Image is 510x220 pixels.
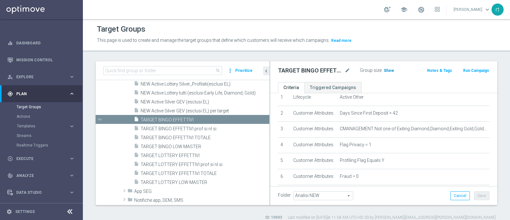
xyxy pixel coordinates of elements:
div: Data Studio [7,190,69,195]
a: Settings [15,210,35,214]
span: TARGET BINGO EFFETTIVI prof si nl si [141,126,269,132]
a: Mission Control [16,51,75,68]
div: Analyze [7,173,69,178]
button: person_search Explore keyboard_arrow_right [7,74,75,80]
button: Read more [331,37,352,44]
input: Quick find group or folder [103,66,222,75]
i: insert_drive_file [134,170,139,178]
h1: Target Groups [97,25,145,34]
button: gps_fixed Plan keyboard_arrow_right [7,91,75,96]
td: Customer Attributes [291,169,337,185]
label: : [382,68,382,73]
i: insert_drive_file [134,161,139,169]
div: Streams [17,131,82,140]
span: Plan [16,92,69,96]
td: Customer Attributes [291,122,337,138]
button: play_circle_outline Execute keyboard_arrow_right [7,156,75,161]
i: folder [127,197,133,204]
h2: TARGET BINGO EFFETTIVI [278,67,343,74]
span: TARGET LOTTERY EFFETTIVI prof si nl si [141,162,269,167]
td: 4 [278,137,291,153]
div: equalizer Dashboard [7,41,75,46]
div: Target Groups [17,102,82,112]
i: chevron_left [263,68,269,74]
span: TARGET LOTTERY EFFETTIVI TOTALE [141,171,269,176]
span: Templates [17,124,62,128]
i: settings [6,209,12,215]
i: gps_fixed [7,91,13,97]
i: insert_drive_file [134,108,139,115]
a: Actions [17,114,66,119]
i: insert_drive_file [134,179,139,186]
i: insert_drive_file [134,134,139,142]
td: Customer Attributes [291,137,337,153]
td: Customer Attributes [291,185,337,201]
button: Data Studio keyboard_arrow_right [7,190,75,195]
span: Fraud = 0 [340,174,359,179]
a: [PERSON_NAME]keyboard_arrow_down [453,5,492,14]
i: keyboard_arrow_right [69,74,75,80]
div: Templates [17,121,82,131]
button: Run Campaign [463,67,490,74]
span: TARGET BINGO LOW MASTER [141,144,269,149]
span: Notifiche app, DEM, SMS [134,198,269,203]
td: 7 [278,185,291,201]
div: Mission Control [7,57,75,63]
span: Active Other [340,95,364,100]
div: Dashboard [7,34,75,51]
i: insert_drive_file [134,143,139,151]
td: Customer Attributes [291,153,337,169]
span: Data Studio [16,191,69,194]
td: Customer Attributes [291,106,337,122]
i: insert_drive_file [134,125,139,133]
td: 6 [278,169,291,185]
span: This page is used to create and manage the target groups that define which customers will receive... [97,38,330,43]
i: insert_drive_file [134,99,139,106]
a: Criteria [278,82,304,93]
button: Notes & Tags [426,67,453,74]
i: insert_drive_file [134,152,139,160]
i: mode_edit [345,67,350,74]
button: chevron_left [263,66,269,75]
td: 5 [278,153,291,169]
i: insert_drive_file [134,117,139,124]
span: TARGET LOTTERY EFFETTIVI [141,153,269,158]
button: track_changes Analyze keyboard_arrow_right [7,173,75,178]
div: rt [492,4,504,16]
label: Folder [278,193,291,198]
i: keyboard_arrow_right [69,156,75,162]
button: Save [474,191,490,200]
td: 1 [278,90,291,106]
span: NEW Active Silver GEV (esclusi EL) per target [141,108,269,114]
div: Explore [7,74,69,80]
span: Days Since First Deposit > 42 [340,110,398,116]
a: Streams [17,133,66,138]
span: App SEG [134,189,269,194]
i: keyboard_arrow_right [69,189,75,195]
a: Triggered Campaigns [304,82,361,93]
td: 3 [278,122,291,138]
span: Analyze [16,174,69,178]
td: Lifecycle [291,90,337,106]
i: insert_drive_file [134,81,139,88]
span: Flag Privacy = 1 [340,142,371,148]
a: Dashboard [16,34,75,51]
a: Realtime Triggers [17,143,66,148]
i: insert_drive_file [134,90,139,97]
span: Execute [16,157,69,161]
span: Profiling Flag Equals Y [340,158,384,163]
span: Explore [16,75,69,79]
div: Templates [17,124,69,128]
span: NEW Active Lottery tutti (esclusi Early Life, Diamond, Gold) [141,90,269,96]
button: Templates keyboard_arrow_right [17,124,75,129]
span: CMANAGEMENT Not one of Exiting Diamond,Diamond,Exiting Gold,Gold,Young Diamond,Young Gold,Exiting... [340,126,487,132]
td: 2 [278,106,291,122]
div: Actions [17,112,82,121]
button: Prioritize [234,66,253,75]
div: Execute [7,156,69,162]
